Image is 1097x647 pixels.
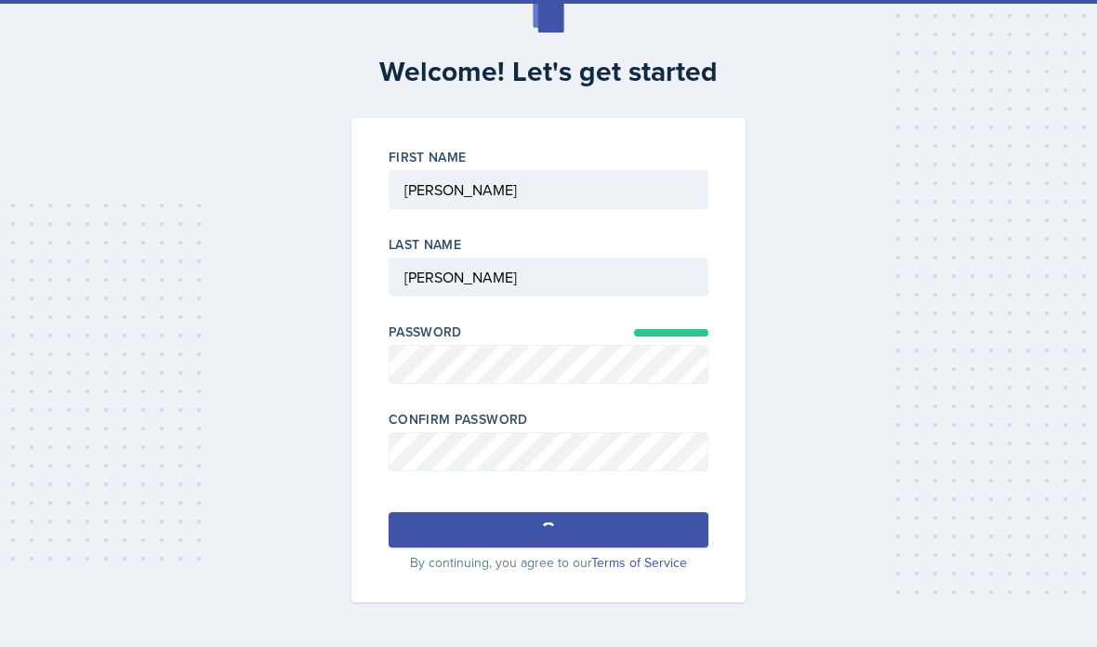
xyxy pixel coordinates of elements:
[389,148,467,166] label: First Name
[340,55,757,88] h2: Welcome! Let's get started
[389,553,708,573] p: By continuing, you agree to our
[389,235,461,254] label: Last Name
[389,410,528,429] label: Confirm Password
[389,257,708,297] input: Last Name
[591,553,687,572] a: Terms of Service
[389,323,462,341] label: Password
[389,170,708,209] input: First Name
